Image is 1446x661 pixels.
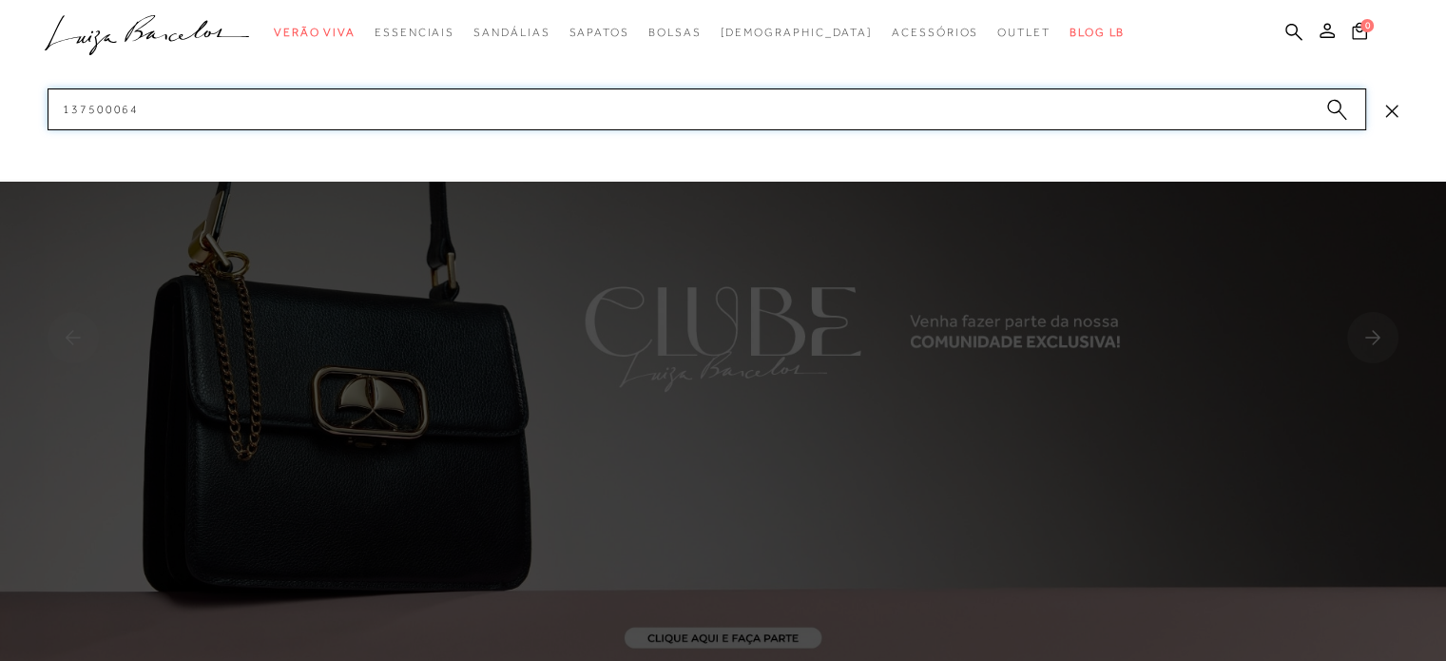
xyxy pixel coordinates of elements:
span: Acessórios [892,26,978,39]
a: categoryNavScreenReaderText [997,15,1051,50]
a: categoryNavScreenReaderText [648,15,702,50]
span: Essenciais [375,26,454,39]
span: 0 [1360,19,1374,32]
a: BLOG LB [1070,15,1125,50]
a: categoryNavScreenReaderText [375,15,454,50]
span: Outlet [997,26,1051,39]
button: 0 [1346,21,1373,47]
span: Sapatos [569,26,628,39]
span: Verão Viva [274,26,356,39]
a: noSubCategoriesText [720,15,873,50]
span: Sandálias [473,26,549,39]
a: categoryNavScreenReaderText [892,15,978,50]
input: Buscar. [48,88,1366,130]
a: categoryNavScreenReaderText [473,15,549,50]
span: BLOG LB [1070,26,1125,39]
span: [DEMOGRAPHIC_DATA] [720,26,873,39]
span: Bolsas [648,26,702,39]
a: categoryNavScreenReaderText [569,15,628,50]
a: categoryNavScreenReaderText [274,15,356,50]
